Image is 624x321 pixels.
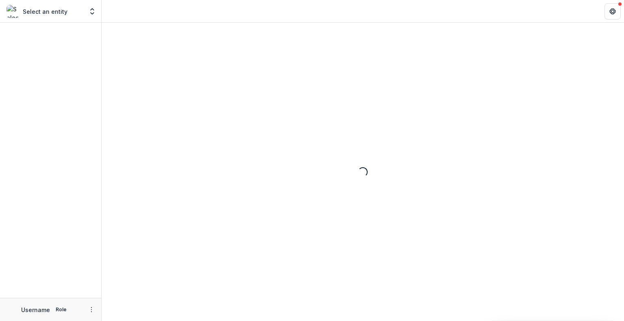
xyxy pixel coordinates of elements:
button: More [87,305,96,315]
p: Username [21,306,50,314]
p: Select an entity [23,7,67,16]
button: Open entity switcher [87,3,98,19]
img: Select an entity [6,5,19,18]
p: Role [53,306,69,313]
button: Get Help [604,3,621,19]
